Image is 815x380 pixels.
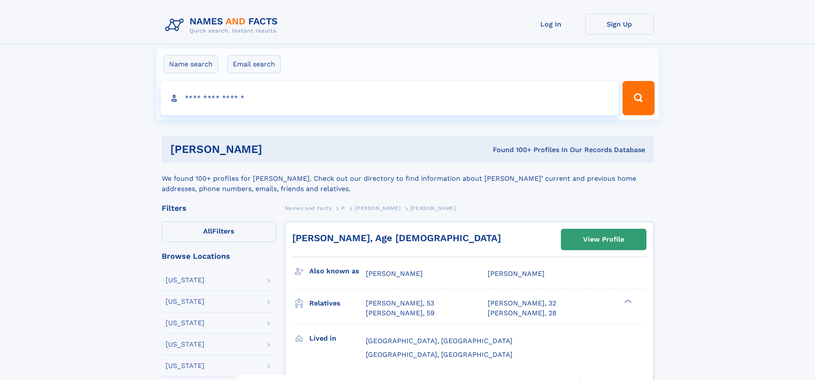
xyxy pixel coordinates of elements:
[622,81,654,115] button: Search Button
[366,299,434,308] a: [PERSON_NAME], 53
[166,341,204,348] div: [US_STATE]
[366,350,513,359] span: [GEOGRAPHIC_DATA], [GEOGRAPHIC_DATA]
[285,203,332,213] a: Names and Facts
[162,252,276,260] div: Browse Locations
[162,204,276,212] div: Filters
[309,296,366,311] h3: Relatives
[341,203,345,213] a: P
[309,331,366,346] h3: Lived in
[366,269,423,278] span: [PERSON_NAME]
[488,308,557,318] a: [PERSON_NAME], 28
[410,205,456,211] span: [PERSON_NAME]
[488,269,545,278] span: [PERSON_NAME]
[170,144,378,155] h1: [PERSON_NAME]
[162,163,654,194] div: We found 100+ profiles for [PERSON_NAME]. Check out our directory to find information about [PERS...
[366,308,435,318] a: [PERSON_NAME], 59
[161,81,619,115] input: search input
[366,337,513,345] span: [GEOGRAPHIC_DATA], [GEOGRAPHIC_DATA]
[203,227,212,235] span: All
[166,320,204,326] div: [US_STATE]
[227,55,281,73] label: Email search
[166,298,204,305] div: [US_STATE]
[377,145,645,155] div: Found 100+ Profiles In Our Records Database
[517,14,585,35] a: Log In
[162,14,285,37] img: Logo Names and Facts
[561,229,646,250] a: View Profile
[163,55,218,73] label: Name search
[355,205,400,211] span: [PERSON_NAME]
[309,264,366,278] h3: Also known as
[622,299,632,304] div: ❯
[166,362,204,369] div: [US_STATE]
[355,203,400,213] a: [PERSON_NAME]
[166,277,204,284] div: [US_STATE]
[488,299,556,308] a: [PERSON_NAME], 32
[341,205,345,211] span: P
[583,230,624,249] div: View Profile
[585,14,654,35] a: Sign Up
[162,221,276,242] label: Filters
[292,233,501,243] a: [PERSON_NAME], Age [DEMOGRAPHIC_DATA]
